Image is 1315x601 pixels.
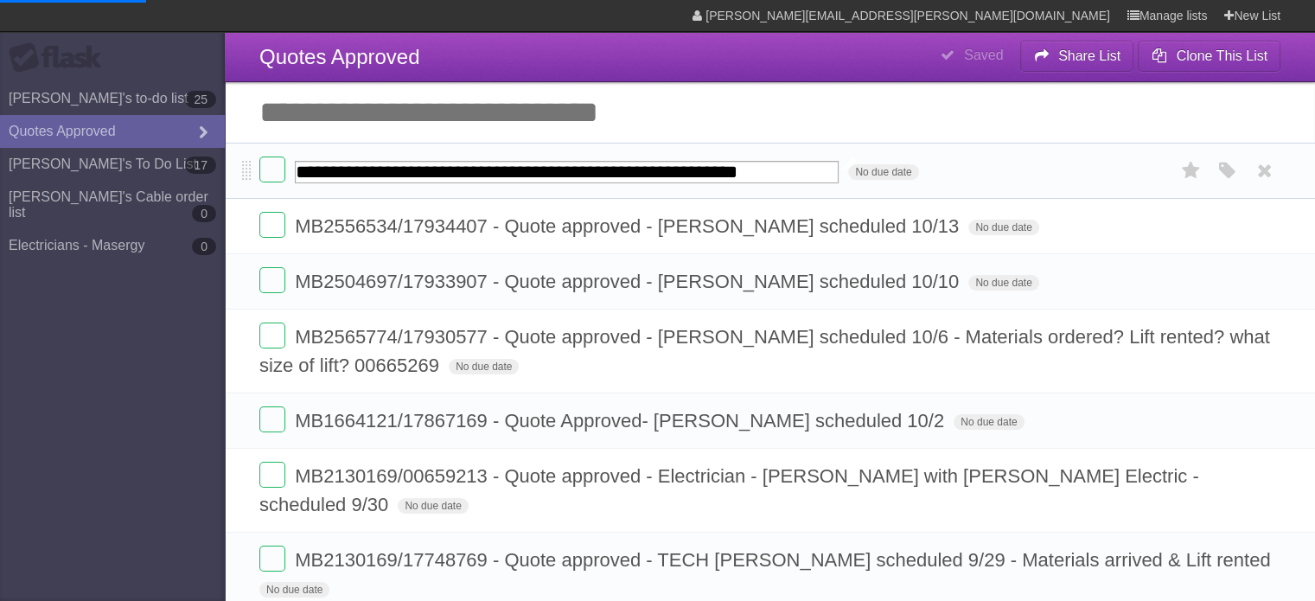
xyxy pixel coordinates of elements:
label: Done [259,267,285,293]
label: Done [259,157,285,182]
span: MB1664121/17867169 - Quote Approved- [PERSON_NAME] scheduled 10/2 [295,410,948,432]
label: Star task [1175,157,1208,185]
span: MB2130169/00659213 - Quote approved - Electrician - [PERSON_NAME] with [PERSON_NAME] Electric - s... [259,465,1199,515]
span: MB2130169/17748769 - Quote approved - TECH [PERSON_NAME] scheduled 9/29 - Materials arrived & Lif... [295,549,1274,571]
span: MB2504697/17933907 - Quote approved - [PERSON_NAME] scheduled 10/10 [295,271,963,292]
b: 0 [192,238,216,255]
label: Done [259,323,285,348]
b: Clone This List [1176,48,1267,63]
b: 25 [185,91,216,108]
span: No due date [449,359,519,374]
b: Share List [1058,48,1120,63]
span: No due date [848,164,918,180]
label: Done [259,546,285,572]
b: 0 [192,205,216,222]
span: MB2565774/17930577 - Quote approved - [PERSON_NAME] scheduled 10/6 - Materials ordered? Lift rent... [259,326,1270,376]
button: Share List [1020,41,1134,72]
span: No due date [259,582,329,598]
span: No due date [954,414,1024,430]
span: No due date [968,220,1038,235]
span: No due date [968,275,1038,291]
span: No due date [398,498,468,514]
label: Done [259,212,285,238]
span: Quotes Approved [259,45,419,68]
b: 17 [185,157,216,174]
label: Done [259,406,285,432]
span: MB2556534/17934407 - Quote approved - [PERSON_NAME] scheduled 10/13 [295,215,963,237]
div: Flask [9,42,112,74]
button: Clone This List [1138,41,1280,72]
label: Done [259,462,285,488]
b: Saved [964,48,1003,62]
